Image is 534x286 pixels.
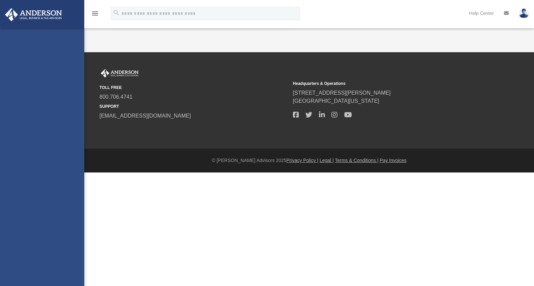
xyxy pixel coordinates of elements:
[99,85,288,91] small: TOLL FREE
[335,158,379,163] a: Terms & Conditions |
[113,9,120,17] i: search
[99,113,191,119] a: [EMAIL_ADDRESS][DOMAIN_NAME]
[99,94,132,100] a: 800.706.4741
[91,13,99,18] a: menu
[84,157,534,164] div: © [PERSON_NAME] Advisors 2025
[320,158,334,163] a: Legal |
[293,81,482,87] small: Headquarters & Operations
[91,9,99,18] i: menu
[293,98,379,104] a: [GEOGRAPHIC_DATA][US_STATE]
[3,8,64,21] img: Anderson Advisors Platinum Portal
[99,103,288,109] small: SUPPORT
[293,90,391,96] a: [STREET_ADDRESS][PERSON_NAME]
[287,158,319,163] a: Privacy Policy |
[380,158,406,163] a: Pay Invoices
[99,69,140,78] img: Anderson Advisors Platinum Portal
[519,8,529,18] img: User Pic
